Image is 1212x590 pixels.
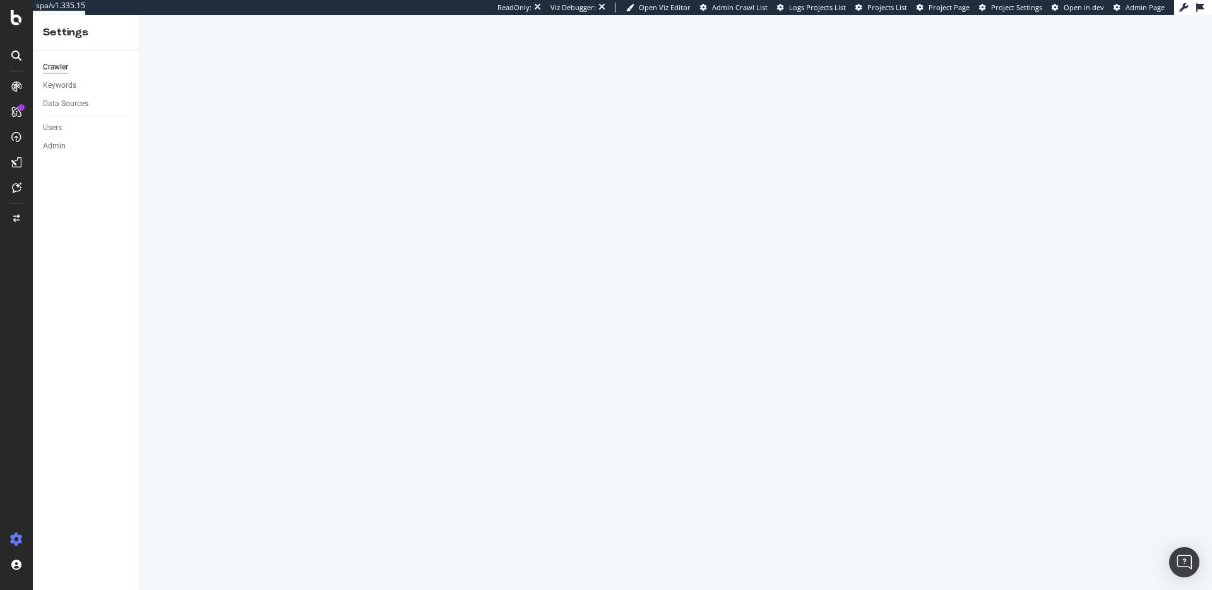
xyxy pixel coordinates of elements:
[43,25,129,40] div: Settings
[550,3,596,13] div: Viz Debugger:
[991,3,1042,12] span: Project Settings
[43,140,66,153] div: Admin
[43,61,131,74] a: Crawler
[700,3,768,13] a: Admin Crawl List
[43,97,131,111] a: Data Sources
[1052,3,1104,13] a: Open in dev
[43,79,76,92] div: Keywords
[917,3,970,13] a: Project Page
[1114,3,1165,13] a: Admin Page
[497,3,532,13] div: ReadOnly:
[43,140,131,153] a: Admin
[1169,547,1199,577] div: Open Intercom Messenger
[789,3,846,12] span: Logs Projects List
[43,97,88,111] div: Data Sources
[777,3,846,13] a: Logs Projects List
[1126,3,1165,12] span: Admin Page
[929,3,970,12] span: Project Page
[43,121,131,135] a: Users
[43,61,68,74] div: Crawler
[979,3,1042,13] a: Project Settings
[43,121,62,135] div: Users
[626,3,691,13] a: Open Viz Editor
[855,3,907,13] a: Projects List
[639,3,691,12] span: Open Viz Editor
[43,79,131,92] a: Keywords
[1064,3,1104,12] span: Open in dev
[867,3,907,12] span: Projects List
[712,3,768,12] span: Admin Crawl List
